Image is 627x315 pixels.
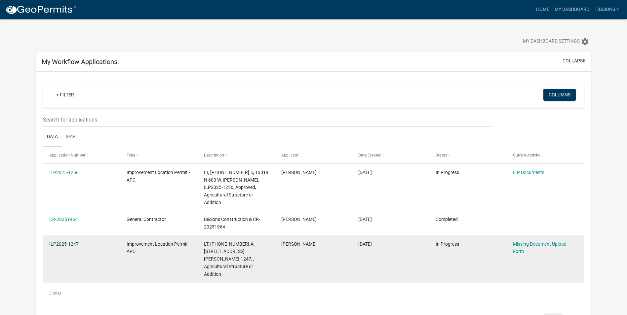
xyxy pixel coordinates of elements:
span: In Progress [436,170,459,175]
a: ILP2025-1247 [49,241,79,247]
span: Description [204,153,224,157]
a: Data [43,126,62,148]
span: My Dashboard Settings [523,38,580,46]
a: CR-20251964 [49,217,78,222]
span: Date Created [358,153,381,157]
span: General Contractor [127,217,166,222]
span: Improvement Location Permit - APC [127,241,190,254]
span: In Progress [436,241,459,247]
a: 1B&Sons [592,3,622,16]
datatable-header-cell: Description [198,147,275,163]
datatable-header-cell: Type [120,147,198,163]
span: Joas Miller [281,217,317,222]
a: My Dashboard [552,3,592,16]
span: 10/03/2025 [358,217,372,222]
span: 10/03/2025 [358,241,372,247]
span: Joas Miller [281,241,317,247]
button: Columns [543,89,576,101]
button: collapse [563,57,585,64]
span: Improvement Location Permit - APC [127,170,190,183]
button: My Dashboard Settingssettings [518,35,594,48]
span: Application Number [49,153,85,157]
span: Joas Miller [281,170,317,175]
a: + Filter [51,89,79,101]
a: ILP Documents [513,170,544,175]
span: LT, 033-021-002.A, 6811 W 1300 N, Miller, ILP2025-1247, , Agricultural Structure or Addition [204,241,255,277]
span: Applicant [281,153,298,157]
a: ILP2025-1256 [49,170,79,175]
datatable-header-cell: Applicant [275,147,352,163]
datatable-header-cell: Current Activity [507,147,584,163]
h5: My Workflow Applications: [42,58,119,66]
datatable-header-cell: Application Number [43,147,120,163]
span: Status [436,153,447,157]
span: 10/05/2025 [358,170,372,175]
span: Completed [436,217,458,222]
a: Home [533,3,552,16]
span: Type [127,153,135,157]
div: collapse [36,72,591,308]
span: Current Activity [513,153,540,157]
a: Missing Document Upload Form [513,241,567,254]
span: LT, 033-011-003.D, 13019 N 600 W, Miller, ILP2025-1256, Approved, Agricultural Structure or Addition [204,170,268,205]
i: settings [581,38,589,46]
datatable-header-cell: Status [429,147,507,163]
input: Search for applications [43,113,492,126]
span: B&Sons Construction & CR-20251964 [204,217,260,229]
div: 3 total [43,285,584,301]
a: Map [62,126,80,148]
datatable-header-cell: Date Created [352,147,429,163]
